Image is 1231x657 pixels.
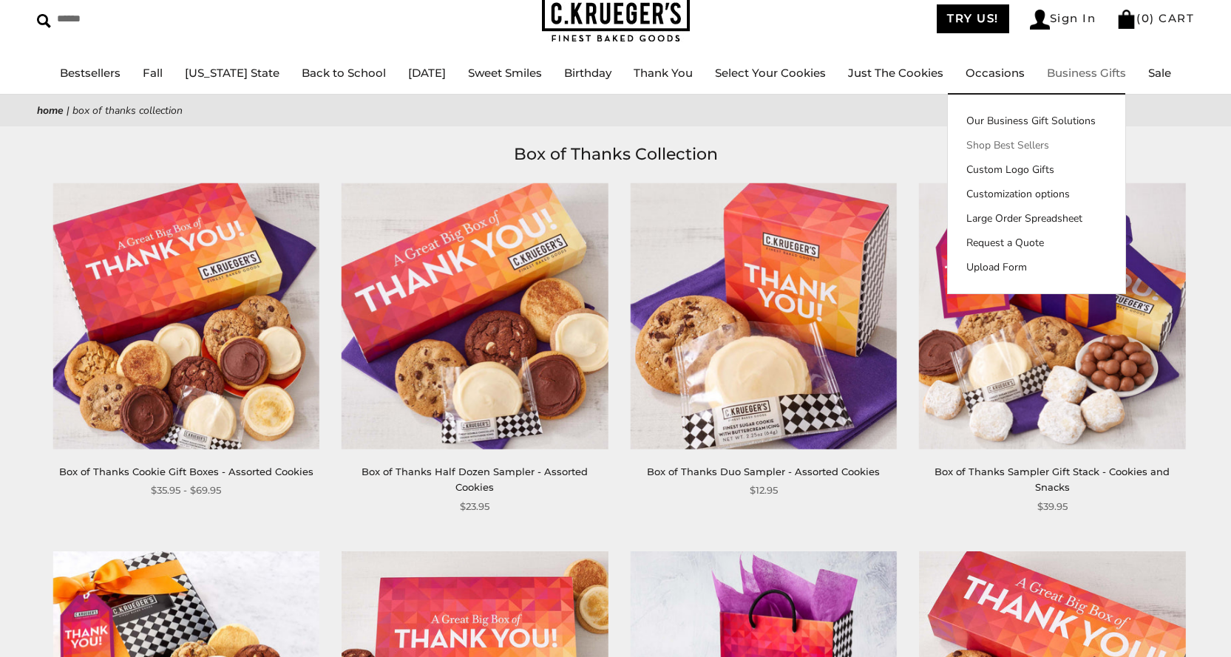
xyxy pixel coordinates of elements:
[460,499,489,514] span: $23.95
[59,141,1172,168] h1: Box of Thanks Collection
[948,113,1125,129] a: Our Business Gift Solutions
[634,66,693,80] a: Thank You
[53,183,319,449] img: Box of Thanks Cookie Gift Boxes - Assorted Cookies
[59,466,313,477] a: Box of Thanks Cookie Gift Boxes - Assorted Cookies
[408,66,446,80] a: [DATE]
[1047,66,1126,80] a: Business Gifts
[564,66,611,80] a: Birthday
[72,103,183,118] span: Box of Thanks Collection
[151,483,221,498] span: $35.95 - $69.95
[1116,10,1136,29] img: Bag
[948,186,1125,202] a: Customization options
[715,66,826,80] a: Select Your Cookies
[37,7,213,30] input: Search
[37,102,1194,119] nav: breadcrumbs
[67,103,69,118] span: |
[919,183,1185,449] img: Box of Thanks Sampler Gift Stack - Cookies and Snacks
[935,466,1170,493] a: Box of Thanks Sampler Gift Stack - Cookies and Snacks
[647,466,880,477] a: Box of Thanks Duo Sampler - Assorted Cookies
[948,211,1125,226] a: Large Order Spreadsheet
[937,4,1009,33] a: TRY US!
[1030,10,1050,30] img: Account
[1037,499,1068,514] span: $39.95
[948,259,1125,275] a: Upload Form
[631,183,897,449] img: Box of Thanks Duo Sampler - Assorted Cookies
[185,66,279,80] a: [US_STATE] State
[948,235,1125,251] a: Request a Quote
[1148,66,1171,80] a: Sale
[302,66,386,80] a: Back to School
[362,466,588,493] a: Box of Thanks Half Dozen Sampler - Assorted Cookies
[342,183,608,449] img: Box of Thanks Half Dozen Sampler - Assorted Cookies
[60,66,121,80] a: Bestsellers
[468,66,542,80] a: Sweet Smiles
[948,137,1125,153] a: Shop Best Sellers
[1142,11,1150,25] span: 0
[37,14,51,28] img: Search
[966,66,1025,80] a: Occasions
[848,66,943,80] a: Just The Cookies
[37,103,64,118] a: Home
[12,601,153,645] iframe: Sign Up via Text for Offers
[1030,10,1096,30] a: Sign In
[948,162,1125,177] a: Custom Logo Gifts
[143,66,163,80] a: Fall
[750,483,778,498] span: $12.95
[1116,11,1194,25] a: (0) CART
